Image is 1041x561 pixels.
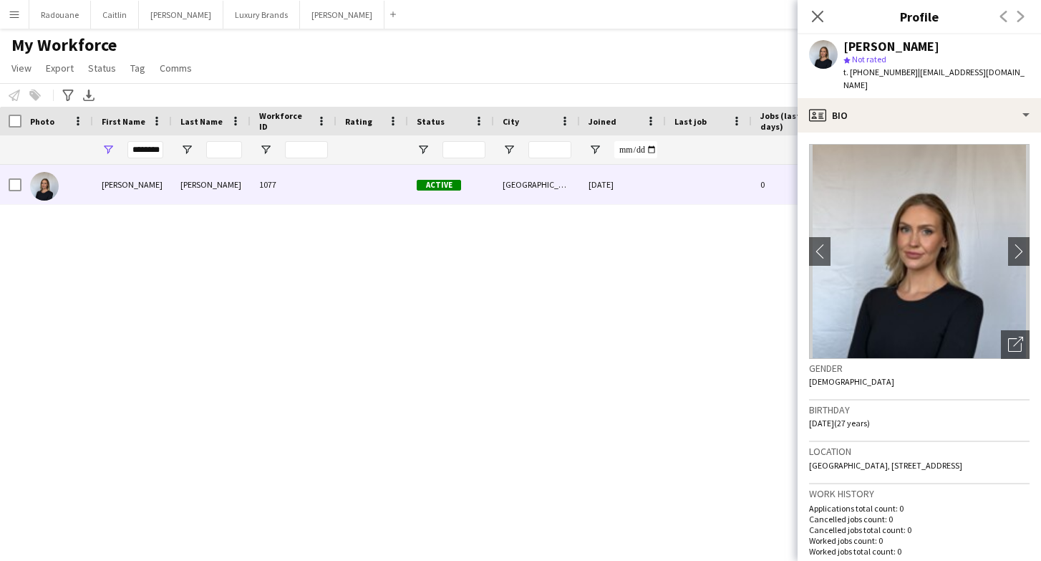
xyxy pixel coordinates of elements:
input: First Name Filter Input [127,141,163,158]
span: | [EMAIL_ADDRESS][DOMAIN_NAME] [843,67,1025,90]
div: [PERSON_NAME] [843,40,939,53]
a: Export [40,59,79,77]
p: Cancelled jobs count: 0 [809,514,1030,524]
span: [GEOGRAPHIC_DATA], [STREET_ADDRESS] [809,460,962,471]
button: Open Filter Menu [259,143,272,156]
button: Open Filter Menu [102,143,115,156]
span: t. [PHONE_NUMBER] [843,67,918,77]
span: My Workforce [11,34,117,56]
div: Bio [798,98,1041,133]
input: City Filter Input [528,141,571,158]
h3: Profile [798,7,1041,26]
h3: Gender [809,362,1030,375]
span: Joined [589,116,616,127]
button: Caitlin [91,1,139,29]
span: Last Name [180,116,223,127]
span: Tag [130,62,145,75]
app-action-btn: Export XLSX [80,87,97,104]
button: Open Filter Menu [589,143,601,156]
img: Rhiannon Barber [30,172,59,201]
span: Status [88,62,116,75]
button: [PERSON_NAME] [139,1,223,29]
span: Not rated [852,54,886,64]
app-action-btn: Advanced filters [59,87,77,104]
span: Photo [30,116,54,127]
span: [DEMOGRAPHIC_DATA] [809,376,894,387]
div: [PERSON_NAME] [93,165,172,204]
span: Rating [345,116,372,127]
a: Comms [154,59,198,77]
p: Applications total count: 0 [809,503,1030,514]
span: Jobs (last 90 days) [760,110,819,132]
div: [DATE] [580,165,666,204]
span: Comms [160,62,192,75]
h3: Location [809,445,1030,458]
input: Last Name Filter Input [206,141,242,158]
img: Crew avatar or photo [809,144,1030,359]
div: [PERSON_NAME] [172,165,251,204]
span: Active [417,180,461,191]
button: Open Filter Menu [417,143,430,156]
p: Worked jobs total count: 0 [809,546,1030,557]
button: Luxury Brands [223,1,300,29]
button: Radouane [29,1,91,29]
a: View [6,59,37,77]
div: Open photos pop-in [1001,330,1030,359]
span: Export [46,62,74,75]
p: Cancelled jobs total count: 0 [809,524,1030,535]
a: Status [82,59,122,77]
p: Worked jobs count: 0 [809,535,1030,546]
div: 1077 [251,165,336,204]
span: Status [417,116,445,127]
div: 0 [752,165,845,204]
button: [PERSON_NAME] [300,1,384,29]
button: Open Filter Menu [180,143,193,156]
span: [DATE] (27 years) [809,418,870,428]
span: View [11,62,32,75]
span: Workforce ID [259,110,311,132]
h3: Birthday [809,403,1030,416]
span: Last job [674,116,707,127]
input: Workforce ID Filter Input [285,141,328,158]
span: City [503,116,519,127]
button: Open Filter Menu [503,143,515,156]
a: Tag [125,59,151,77]
h3: Work history [809,487,1030,500]
input: Status Filter Input [442,141,485,158]
div: [GEOGRAPHIC_DATA] [494,165,580,204]
span: First Name [102,116,145,127]
input: Joined Filter Input [614,141,657,158]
